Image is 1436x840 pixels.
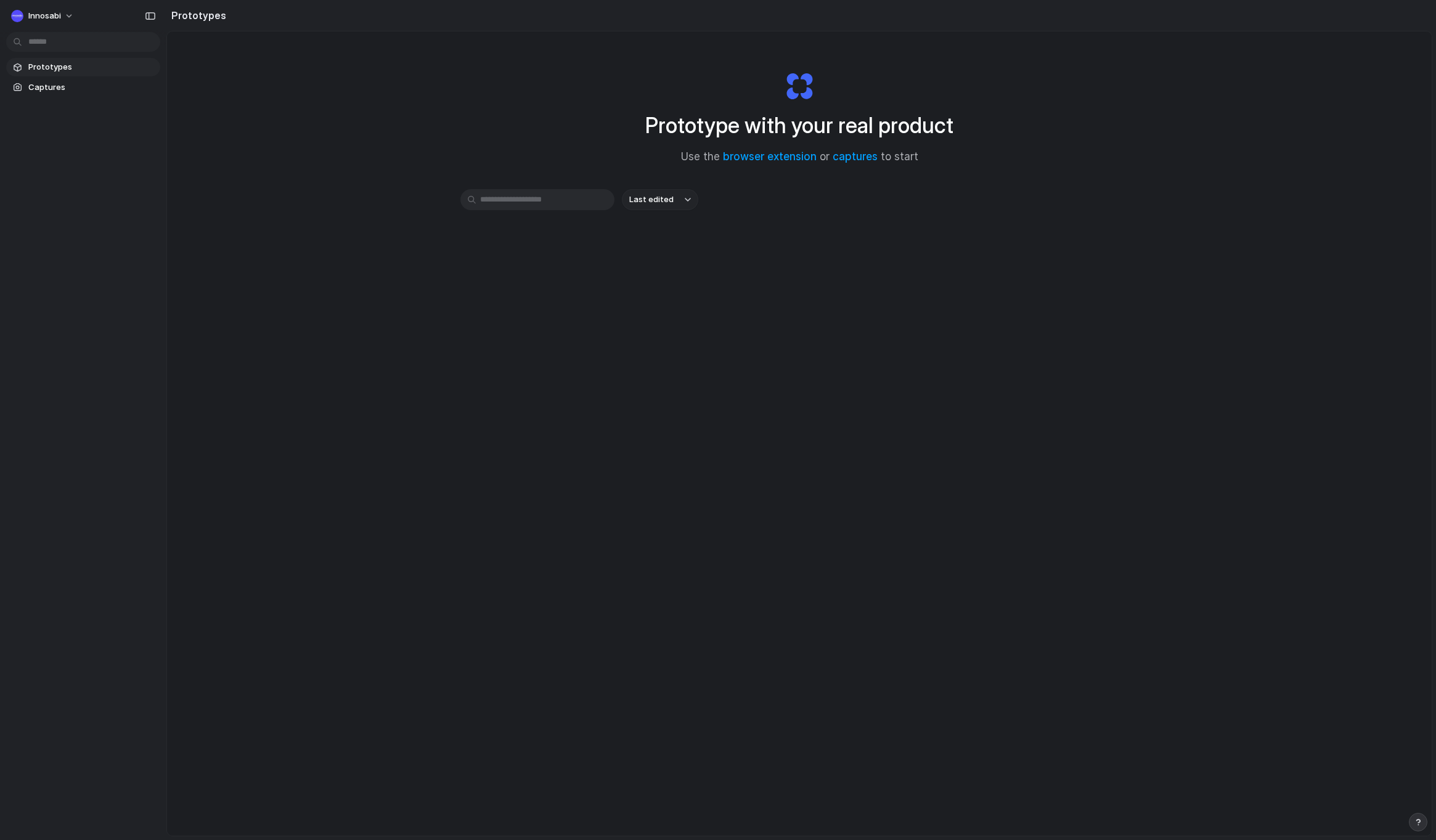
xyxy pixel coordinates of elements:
a: browser extension [723,150,817,163]
button: Innosabi [6,6,80,26]
span: Use the or to start [681,149,918,165]
button: Last edited [622,189,698,210]
a: Prototypes [6,58,160,76]
span: Innosabi [28,10,61,22]
h1: Prototype with your real product [645,109,953,142]
span: Captures [28,81,155,94]
a: captures [833,150,878,163]
a: Captures [6,78,160,97]
h2: Prototypes [166,8,226,23]
span: Prototypes [28,61,155,73]
span: Last edited [629,194,674,206]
